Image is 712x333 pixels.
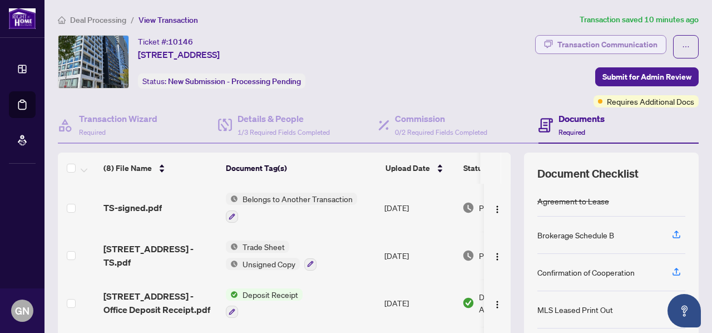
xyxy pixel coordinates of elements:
h4: Details & People [238,112,330,125]
img: Document Status [462,297,474,309]
span: [STREET_ADDRESS] - TS.pdf [103,242,217,269]
button: Logo [488,247,506,265]
button: Status IconBelongs to Another Transaction [226,193,357,223]
div: Transaction Communication [557,36,657,53]
span: (8) File Name [103,162,152,174]
span: home [58,16,66,24]
span: Document Checklist [537,166,639,182]
span: Requires Additional Docs [607,95,694,107]
td: [DATE] [380,280,458,327]
span: 10146 [168,37,193,47]
img: Status Icon [226,241,238,253]
img: Document Status [462,249,474,262]
span: Pending Review [479,202,535,214]
span: 1/3 Required Fields Completed [238,128,330,136]
span: [STREET_ADDRESS] - Office Deposit Receipt.pdf [103,290,217,316]
td: [DATE] [380,184,458,232]
span: TS-signed.pdf [103,201,162,214]
button: Logo [488,294,506,312]
h4: Transaction Wizard [79,112,157,125]
span: Trade Sheet [238,241,289,253]
button: Status IconTrade SheetStatus IconUnsigned Copy [226,241,317,271]
th: Upload Date [381,153,459,184]
span: Belongs to Another Transaction [238,193,357,205]
span: View Transaction [139,15,198,25]
div: Ticket #: [138,35,193,48]
span: GN [15,303,29,319]
img: Status Icon [226,258,238,270]
span: Deal Processing [70,15,126,25]
span: New Submission - Processing Pending [168,76,301,86]
article: Transaction saved 10 minutes ago [580,13,699,26]
div: MLS Leased Print Out [537,303,613,316]
td: [DATE] [380,232,458,280]
span: Upload Date [385,162,430,174]
div: Confirmation of Cooperation [537,266,635,278]
span: Deposit Receipt [238,288,303,301]
img: Logo [493,205,502,214]
span: Unsigned Copy [238,258,300,270]
img: Logo [493,252,502,261]
button: Transaction Communication [535,35,666,54]
button: Submit for Admin Review [595,67,699,86]
li: / [131,13,134,26]
h4: Commission [395,112,487,125]
th: (8) File Name [99,153,221,184]
div: Agreement to Lease [537,195,609,207]
span: ellipsis [682,43,690,51]
span: Required [79,128,106,136]
button: Status IconDeposit Receipt [226,288,303,319]
img: Status Icon [226,193,238,205]
span: 0/2 Required Fields Completed [395,128,487,136]
img: Logo [493,300,502,309]
img: logo [9,8,36,29]
div: Brokerage Schedule B [537,229,614,241]
th: Status [459,153,553,184]
img: Status Icon [226,288,238,301]
span: [STREET_ADDRESS] [138,48,220,61]
span: Pending Review [479,249,535,262]
h4: Documents [558,112,605,125]
span: Document Approved [479,291,548,315]
span: Required [558,128,585,136]
span: Submit for Admin Review [602,68,691,86]
div: Status: [138,74,305,89]
span: Status [463,162,486,174]
img: IMG-C12400920_1.jpg [58,36,128,88]
th: Document Tag(s) [221,153,381,184]
button: Open asap [667,294,701,327]
img: Document Status [462,202,474,214]
button: Logo [488,199,506,217]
